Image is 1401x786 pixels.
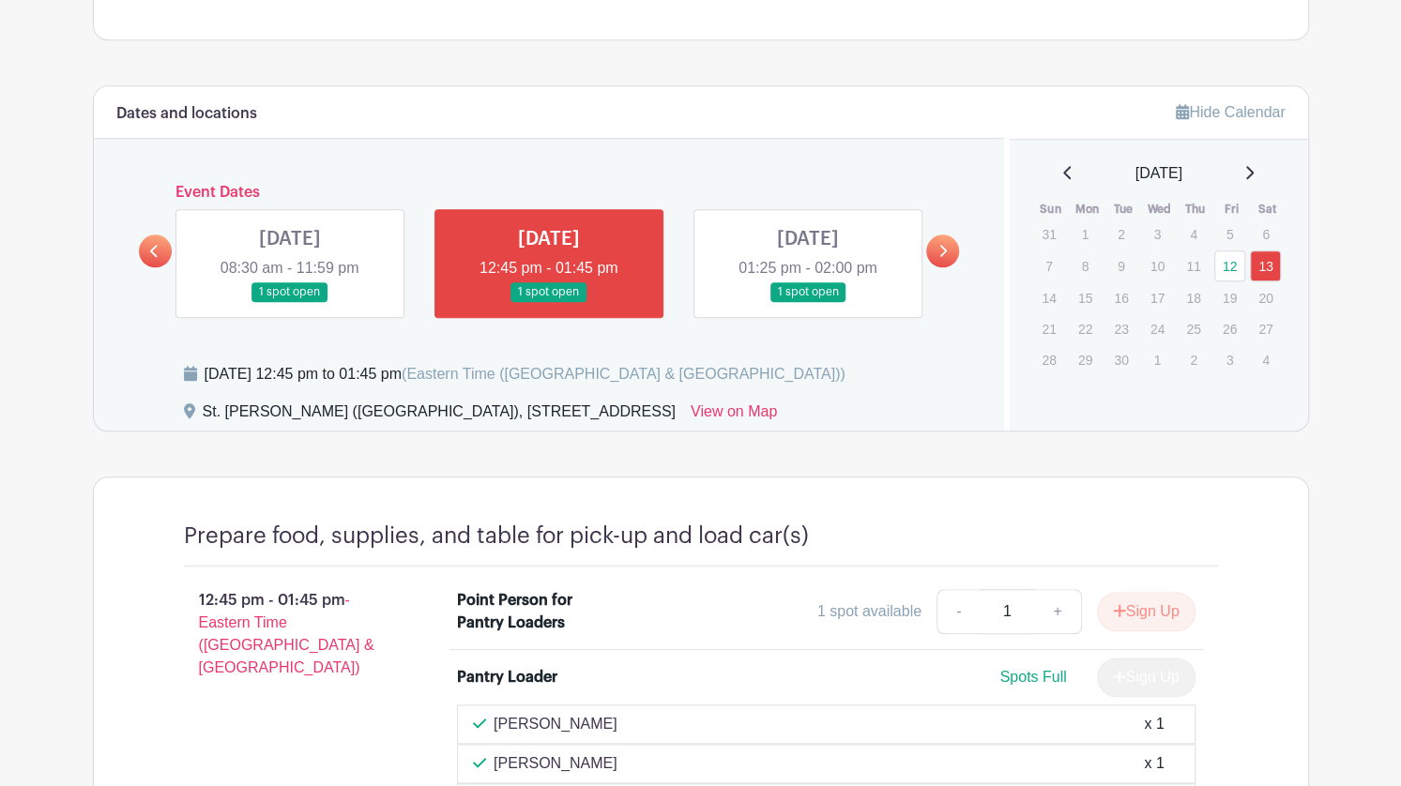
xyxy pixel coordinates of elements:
[1178,283,1209,312] p: 18
[1142,251,1173,280] p: 10
[1176,104,1285,120] a: Hide Calendar
[691,401,777,431] a: View on Map
[1250,219,1281,249] p: 6
[999,669,1066,685] span: Spots Full
[1142,283,1173,312] p: 17
[1250,345,1281,374] p: 4
[1105,251,1136,280] p: 9
[1178,219,1209,249] p: 4
[1105,283,1136,312] p: 16
[402,366,845,382] span: (Eastern Time ([GEOGRAPHIC_DATA] & [GEOGRAPHIC_DATA]))
[1142,219,1173,249] p: 3
[1144,752,1164,775] div: x 1
[1249,200,1286,219] th: Sat
[1070,314,1101,343] p: 22
[1105,314,1136,343] p: 23
[1250,283,1281,312] p: 20
[116,105,257,123] h6: Dates and locations
[1142,314,1173,343] p: 24
[1213,200,1250,219] th: Fri
[1104,200,1141,219] th: Tue
[817,600,921,623] div: 1 spot available
[203,401,676,431] div: St. [PERSON_NAME] ([GEOGRAPHIC_DATA]), [STREET_ADDRESS]
[1214,283,1245,312] p: 19
[457,666,557,688] div: Pantry Loader
[1214,314,1245,343] p: 26
[1214,219,1245,249] p: 5
[1033,219,1064,249] p: 31
[1032,200,1069,219] th: Sun
[1214,345,1245,374] p: 3
[1141,200,1178,219] th: Wed
[154,582,428,687] p: 12:45 pm - 01:45 pm
[1034,589,1081,634] a: +
[1250,314,1281,343] p: 27
[1214,250,1245,281] a: 12
[1144,713,1164,735] div: x 1
[1178,314,1209,343] p: 25
[1097,592,1195,631] button: Sign Up
[1177,200,1213,219] th: Thu
[494,752,617,775] p: [PERSON_NAME]
[1070,345,1101,374] p: 29
[1033,251,1064,280] p: 7
[1033,314,1064,343] p: 21
[494,713,617,735] p: [PERSON_NAME]
[937,589,980,634] a: -
[1178,345,1209,374] p: 2
[172,184,927,202] h6: Event Dates
[1070,251,1101,280] p: 8
[457,589,619,634] div: Point Person for Pantry Loaders
[1070,219,1101,249] p: 1
[1105,219,1136,249] p: 2
[1178,251,1209,280] p: 11
[1033,345,1064,374] p: 28
[1135,162,1182,185] span: [DATE]
[184,522,809,550] h4: Prepare food, supplies, and table for pick-up and load car(s)
[205,363,845,385] div: [DATE] 12:45 pm to 01:45 pm
[1250,250,1281,281] a: 13
[1033,283,1064,312] p: 14
[1105,345,1136,374] p: 30
[1070,283,1101,312] p: 15
[1142,345,1173,374] p: 1
[1069,200,1105,219] th: Mon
